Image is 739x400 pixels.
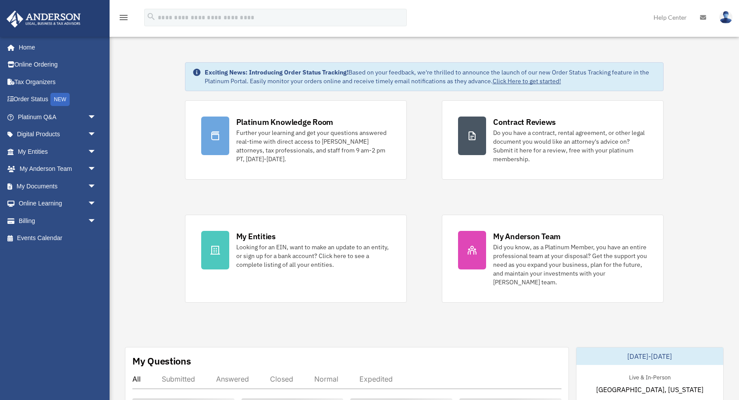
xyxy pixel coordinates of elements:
[185,215,407,303] a: My Entities Looking for an EIN, want to make an update to an entity, or sign up for a bank accoun...
[216,375,249,383] div: Answered
[236,243,391,269] div: Looking for an EIN, want to make an update to an entity, or sign up for a bank account? Click her...
[270,375,293,383] div: Closed
[88,108,105,126] span: arrow_drop_down
[6,56,110,74] a: Online Ordering
[132,354,191,368] div: My Questions
[88,212,105,230] span: arrow_drop_down
[205,68,657,85] div: Based on your feedback, we're thrilled to announce the launch of our new Order Status Tracking fe...
[132,375,141,383] div: All
[493,231,561,242] div: My Anderson Team
[236,128,391,163] div: Further your learning and get your questions answered real-time with direct access to [PERSON_NAM...
[359,375,393,383] div: Expedited
[4,11,83,28] img: Anderson Advisors Platinum Portal
[162,375,195,383] div: Submitted
[314,375,338,383] div: Normal
[6,177,110,195] a: My Documentsarrow_drop_down
[236,231,276,242] div: My Entities
[146,12,156,21] i: search
[442,100,664,180] a: Contract Reviews Do you have a contract, rental agreement, or other legal document you would like...
[118,15,129,23] a: menu
[6,108,110,126] a: Platinum Q&Aarrow_drop_down
[719,11,732,24] img: User Pic
[6,39,105,56] a: Home
[6,230,110,247] a: Events Calendar
[576,347,724,365] div: [DATE]-[DATE]
[6,73,110,91] a: Tax Organizers
[442,215,664,303] a: My Anderson Team Did you know, as a Platinum Member, you have an entire professional team at your...
[493,117,556,127] div: Contract Reviews
[6,91,110,109] a: Order StatusNEW
[6,143,110,160] a: My Entitiesarrow_drop_down
[622,372,678,381] div: Live & In-Person
[185,100,407,180] a: Platinum Knowledge Room Further your learning and get your questions answered real-time with dire...
[88,143,105,161] span: arrow_drop_down
[6,195,110,212] a: Online Learningarrow_drop_down
[88,195,105,213] span: arrow_drop_down
[493,128,647,163] div: Do you have a contract, rental agreement, or other legal document you would like an attorney's ad...
[6,160,110,178] a: My Anderson Teamarrow_drop_down
[493,77,561,85] a: Click Here to get started!
[88,160,105,178] span: arrow_drop_down
[118,12,129,23] i: menu
[6,126,110,143] a: Digital Productsarrow_drop_down
[50,93,70,106] div: NEW
[6,212,110,230] a: Billingarrow_drop_down
[493,243,647,287] div: Did you know, as a Platinum Member, you have an entire professional team at your disposal? Get th...
[88,177,105,195] span: arrow_drop_down
[596,384,703,395] span: [GEOGRAPHIC_DATA], [US_STATE]
[88,126,105,144] span: arrow_drop_down
[236,117,334,127] div: Platinum Knowledge Room
[205,68,348,76] strong: Exciting News: Introducing Order Status Tracking!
